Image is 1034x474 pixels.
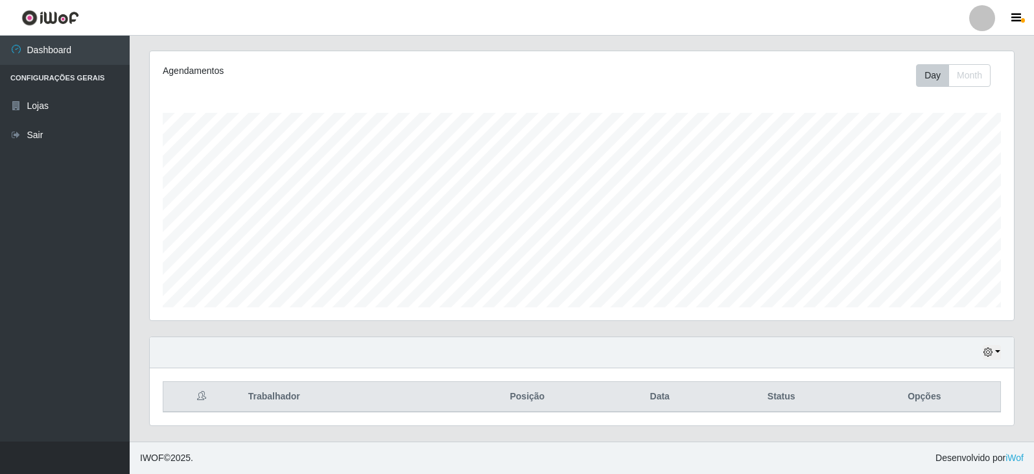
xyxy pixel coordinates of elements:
[1005,453,1024,463] a: iWof
[935,451,1024,465] span: Desenvolvido por
[449,382,605,412] th: Posição
[241,382,449,412] th: Trabalhador
[849,382,1001,412] th: Opções
[916,64,949,87] button: Day
[163,64,500,78] div: Agendamentos
[948,64,991,87] button: Month
[605,382,714,412] th: Data
[714,382,849,412] th: Status
[916,64,991,87] div: First group
[916,64,1001,87] div: Toolbar with button groups
[140,451,193,465] span: © 2025 .
[140,453,164,463] span: IWOF
[21,10,79,26] img: CoreUI Logo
